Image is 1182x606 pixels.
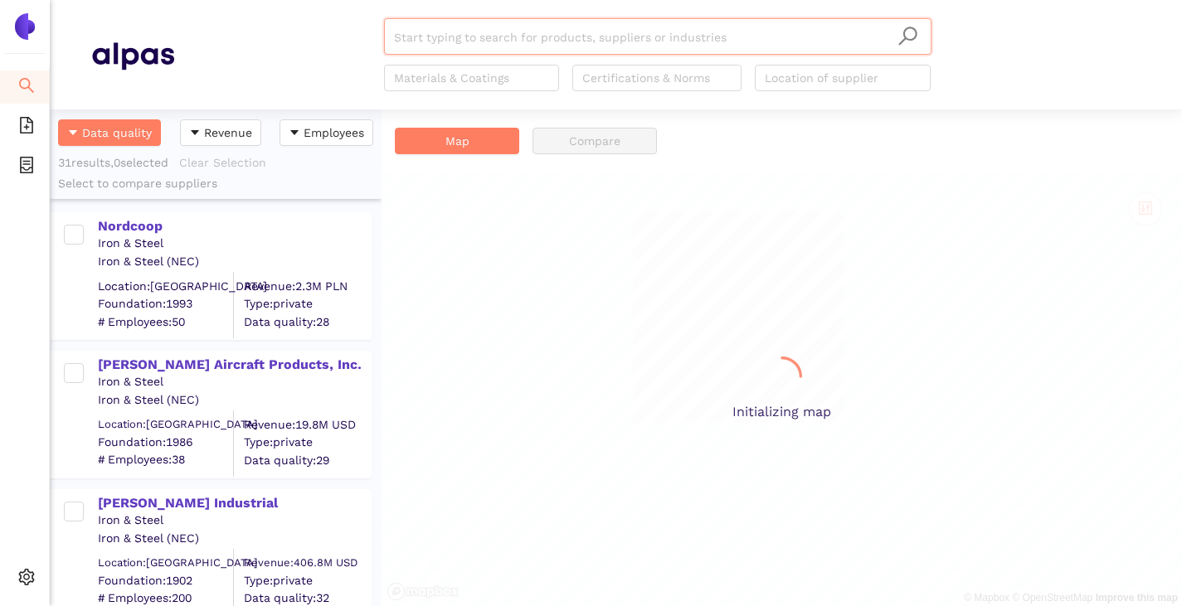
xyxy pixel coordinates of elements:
span: Foundation: 1902 [98,572,233,589]
div: Iron & Steel [98,374,370,390]
div: Select to compare suppliers [58,176,373,192]
div: Revenue: 19.8M USD [244,416,370,433]
div: [PERSON_NAME] Aircraft Products, Inc. [98,356,370,374]
div: Location: [GEOGRAPHIC_DATA] [98,416,233,431]
span: loading [755,350,810,405]
span: Type: private [244,296,370,313]
div: Iron & Steel [98,512,370,529]
span: Foundation: 1986 [98,434,233,450]
span: file-add [18,111,35,144]
div: Initializing map [382,172,1182,606]
span: search [18,71,35,104]
div: Iron & Steel (NEC) [98,254,370,270]
img: Logo [12,13,38,40]
span: Data quality: 28 [244,313,370,330]
span: Type: private [244,434,370,451]
span: # Employees: 38 [98,452,233,468]
span: # Employees: 50 [98,313,233,330]
span: Revenue [204,124,252,142]
div: Revenue: 406.8M USD [244,555,370,570]
span: Data quality: 29 [244,452,370,468]
div: Nordcoop [98,217,370,235]
button: caret-downData quality [58,119,161,146]
span: setting [18,563,35,596]
div: Iron & Steel (NEC) [98,392,370,409]
span: search [897,26,918,46]
span: Type: private [244,572,370,589]
button: Clear Selection [178,149,277,176]
div: Location: [GEOGRAPHIC_DATA] [98,555,233,570]
div: Iron & Steel (NEC) [98,531,370,547]
span: Employees [304,124,364,142]
div: [PERSON_NAME] Industrial [98,494,370,512]
img: Homepage [91,35,174,76]
div: Location: [GEOGRAPHIC_DATA] [98,278,233,294]
button: caret-downRevenue [180,119,261,146]
div: Revenue: 2.3M PLN [244,278,370,294]
span: caret-down [67,127,79,140]
span: caret-down [289,127,300,140]
span: container [18,151,35,184]
span: caret-down [189,127,201,140]
button: Map [395,128,519,154]
span: 31 results, 0 selected [58,156,168,169]
span: Map [445,132,469,150]
span: Foundation: 1993 [98,296,233,313]
span: Data quality [82,124,152,142]
div: Iron & Steel [98,235,370,252]
button: caret-downEmployees [280,119,373,146]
